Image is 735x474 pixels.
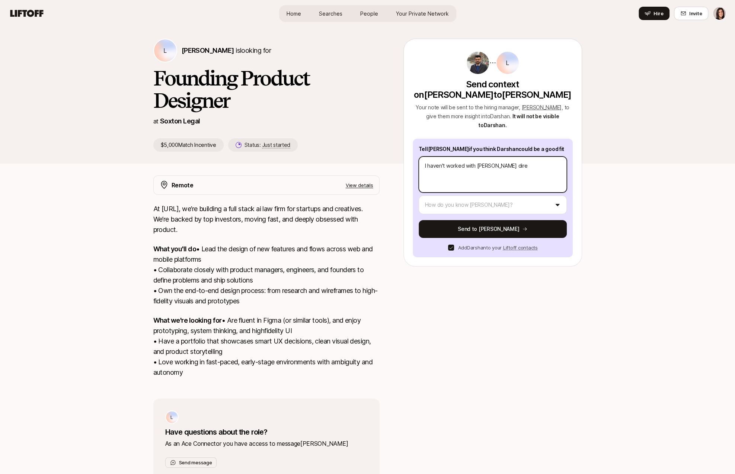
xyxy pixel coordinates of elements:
p: At [URL], we’re building a full stack ai law firm for startups and creatives. We’re backed by top... [153,204,380,235]
p: • Are fluent in Figma (or similar tools), and enjoy prototyping, system thinking, and highfidelit... [153,315,380,378]
p: Tell [PERSON_NAME] if you think Darshan could be a good fit [419,145,567,154]
p: Remote [172,180,194,190]
p: Soxton Legal [160,116,200,126]
span: Your Private Network [396,10,449,17]
p: Add Darshan to your [458,244,537,251]
p: View details [346,181,373,189]
strong: What you'll do [153,245,196,253]
span: Hire [653,10,664,17]
span: People [360,10,378,17]
a: People [354,7,384,20]
button: Send to [PERSON_NAME] [419,220,567,238]
p: is looking for [182,45,271,56]
button: Hire [639,7,670,20]
textarea: I haven't worked with Darshan di [419,157,567,193]
a: Searches [313,7,348,20]
a: Your Private Network [390,7,455,20]
span: Invite [689,10,702,17]
p: Have questions about the role? [165,427,368,437]
p: L [170,413,173,422]
p: L [506,58,509,67]
span: [PERSON_NAME] [182,46,234,54]
button: Invite [674,7,708,20]
span: Your note will be sent to the hiring manager, , to give them more insight into Darshan . [416,104,569,119]
p: • Lead the design of new features and flows across web and mobile platforms • Collaborate closely... [153,244,380,306]
a: Home [281,7,307,20]
p: As an Ace Connector you have access to message [PERSON_NAME] [165,439,368,448]
p: Send context on [PERSON_NAME] to [PERSON_NAME] [413,79,573,100]
span: [PERSON_NAME] [521,104,561,110]
strong: What we're looking for [153,316,222,324]
span: Searches [319,10,342,17]
span: Home [287,10,301,17]
span: Liftoff contacts [503,245,538,251]
p: $5,000 Match Incentive [153,138,224,152]
p: L [163,46,167,55]
img: Eleanor Morgan [713,7,726,20]
button: Send message [165,457,217,468]
p: at [153,116,159,126]
p: Status: [245,141,290,149]
span: Just started [262,142,290,148]
span: It will not be visible to Darshan . [479,113,559,128]
h1: Founding Product Designer [153,67,380,112]
img: bd4da4d7_5cf5_45b3_8595_1454a3ab2b2e.jpg [467,52,489,74]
